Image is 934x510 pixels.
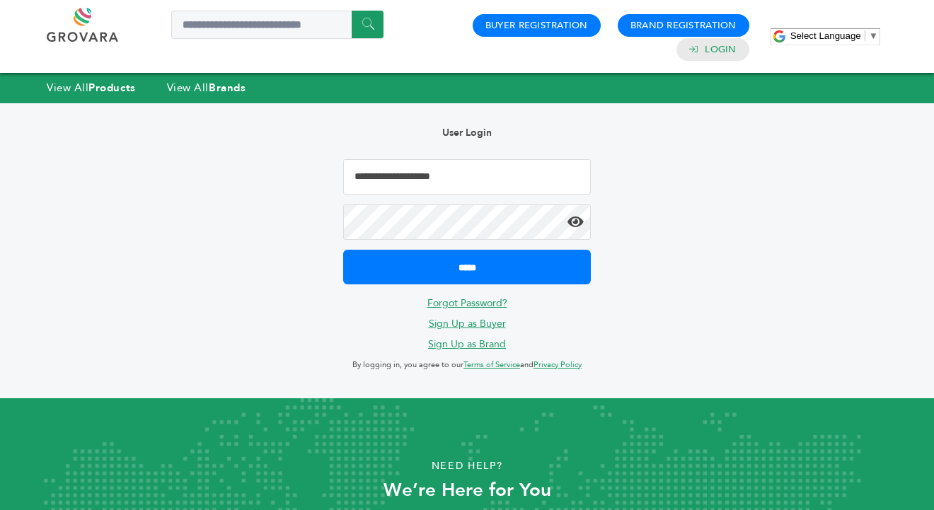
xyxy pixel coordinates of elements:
[790,30,861,41] span: Select Language
[47,456,887,477] p: Need Help?
[88,81,135,95] strong: Products
[427,296,507,310] a: Forgot Password?
[869,30,878,41] span: ▼
[384,477,551,503] strong: We’re Here for You
[167,81,246,95] a: View AllBrands
[428,337,506,351] a: Sign Up as Brand
[442,126,492,139] b: User Login
[343,204,591,240] input: Password
[47,81,136,95] a: View AllProducts
[343,357,591,373] p: By logging in, you agree to our and
[865,30,865,41] span: ​
[429,317,506,330] a: Sign Up as Buyer
[209,81,246,95] strong: Brands
[171,11,384,39] input: Search a product or brand...
[485,19,588,32] a: Buyer Registration
[790,30,878,41] a: Select Language​
[463,359,520,370] a: Terms of Service
[343,159,591,195] input: Email Address
[705,43,736,56] a: Login
[630,19,737,32] a: Brand Registration
[534,359,582,370] a: Privacy Policy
